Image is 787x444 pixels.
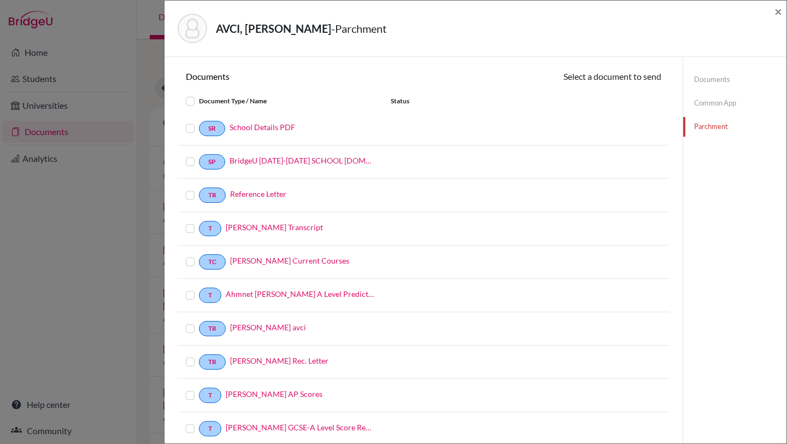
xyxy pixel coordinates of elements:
[774,3,782,19] span: ×
[199,354,226,370] a: TR
[199,188,226,203] a: TR
[230,355,328,366] a: [PERSON_NAME] Rec. Letter
[199,321,226,336] a: TR
[230,255,349,266] a: [PERSON_NAME] Current Courses
[331,22,386,35] span: - Parchment
[199,154,225,170] a: SP
[199,254,226,270] a: TC
[230,121,295,133] a: School Details PDF
[226,288,374,300] a: Ahmnet [PERSON_NAME] A Level Predicted Grades
[230,188,286,200] a: Reference Letter
[226,422,374,433] a: [PERSON_NAME] GCSE-A Level Score Report
[199,388,221,403] a: T
[199,288,221,303] a: T
[424,70,669,83] div: Select a document to send
[178,95,383,108] div: Document Type / Name
[199,121,225,136] a: SR
[683,117,786,136] a: Parchment
[226,221,323,233] a: [PERSON_NAME] Transcript
[230,155,374,166] a: BridgeU [DATE]-[DATE] SCHOOL [DOMAIN_NAME]_wide
[683,94,786,113] a: Common App
[383,95,506,108] div: Status
[199,221,221,236] a: T
[216,22,331,35] strong: AVCI, [PERSON_NAME]
[226,388,322,400] a: [PERSON_NAME] AP Scores
[178,71,424,81] h6: Documents
[683,70,786,89] a: Documents
[199,421,221,436] a: T
[774,5,782,18] button: Close
[230,322,306,333] a: [PERSON_NAME] avci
